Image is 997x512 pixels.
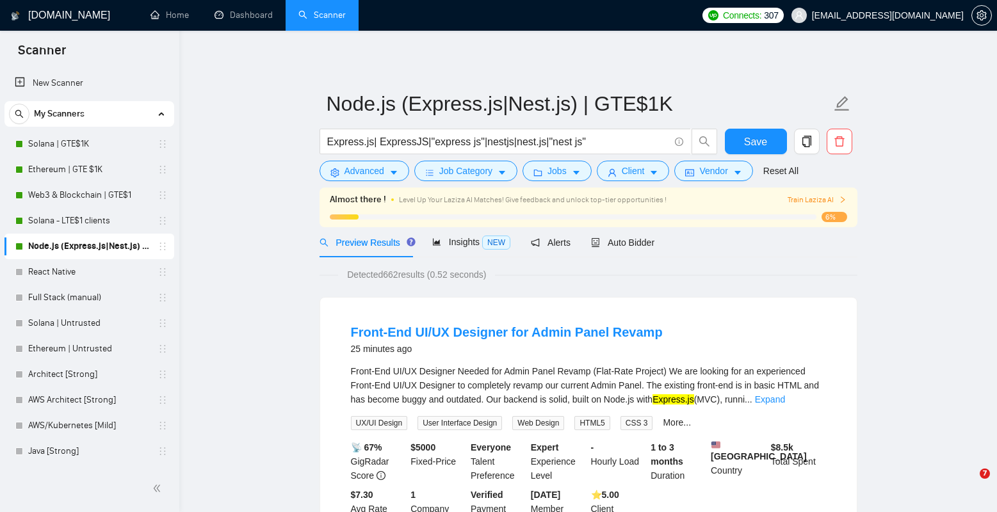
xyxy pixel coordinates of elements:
button: idcardVendorcaret-down [674,161,752,181]
span: search [10,109,29,118]
span: ... [745,394,752,404]
b: Everyone [471,442,511,452]
iframe: Intercom live chat [953,468,984,499]
span: HTML5 [574,416,610,430]
span: info-circle [377,471,385,480]
a: Java [Strong] [28,438,150,464]
span: area-chart [432,237,441,246]
span: Detected 662 results (0.52 seconds) [338,268,495,282]
button: search [9,104,29,124]
img: upwork-logo.png [708,10,718,20]
img: 🇺🇸 [711,440,720,449]
b: ⭐️ 5.00 [591,490,619,500]
span: holder [158,164,168,175]
span: Web Design [512,416,564,430]
div: 25 minutes ago [351,341,663,356]
span: My Scanners [34,101,85,127]
a: Java [Mild] [28,464,150,490]
a: Full Stack (manual) [28,285,150,310]
a: Solana - LTE$1 clients [28,208,150,234]
button: delete [827,129,852,154]
span: copy [795,136,819,147]
span: caret-down [389,168,398,177]
b: $7.30 [351,490,373,500]
input: Search Freelance Jobs... [327,134,669,150]
button: search [692,129,717,154]
div: Fixed-Price [408,440,468,483]
span: holder [158,369,168,380]
span: user [795,11,804,20]
b: 1 [410,490,416,500]
span: holder [158,318,168,328]
a: Solana | GTE$1K [28,131,150,157]
div: Talent Preference [468,440,528,483]
span: Client [622,164,645,178]
span: caret-down [572,168,581,177]
mark: Express.js [653,394,694,404]
b: [DATE] [531,490,560,500]
span: holder [158,292,168,303]
span: Job Category [439,164,492,178]
a: dashboardDashboard [215,10,273,20]
a: Architect [Strong] [28,362,150,387]
span: Scanner [8,41,76,68]
b: 📡 67% [351,442,382,452]
span: notification [531,238,540,247]
span: holder [158,216,168,226]
button: settingAdvancedcaret-down [320,161,409,181]
span: Connects: [723,8,761,22]
li: New Scanner [4,70,174,96]
a: Node.js (Express.js|Nest.js) | GTE$1K [28,234,150,259]
div: Country [708,440,768,483]
b: $ 8.5k [771,442,793,452]
span: holder [158,395,168,405]
a: Expand [755,394,785,404]
span: UX/UI Design [351,416,408,430]
span: Advanced [344,164,384,178]
span: setting [330,168,339,177]
button: folderJobscaret-down [523,161,592,181]
span: Insights [432,237,510,247]
span: Alerts [531,237,571,248]
span: holder [158,241,168,252]
a: Ethereum | GTE $1K [28,157,150,182]
span: bars [425,168,434,177]
img: logo [11,6,20,26]
span: holder [158,139,168,149]
span: idcard [685,168,694,177]
div: Tooltip anchor [405,236,417,248]
span: double-left [152,482,165,495]
span: Level Up Your Laziza AI Matches! Give feedback and unlock top-tier opportunities ! [399,195,667,204]
span: holder [158,420,168,431]
button: userClientcaret-down [597,161,670,181]
span: holder [158,190,168,200]
span: Almost there ! [330,193,386,207]
span: user [608,168,617,177]
button: Train Laziza AI [788,194,847,206]
span: Save [744,134,767,150]
button: Save [725,129,787,154]
button: barsJob Categorycaret-down [414,161,517,181]
span: Jobs [547,164,567,178]
a: More... [663,417,691,428]
span: folder [533,168,542,177]
span: Auto Bidder [591,237,654,248]
div: Hourly Load [588,440,649,483]
a: homeHome [150,10,189,20]
span: search [692,136,717,147]
b: 1 to 3 months [651,442,683,467]
a: Ethereum | Untrusted [28,336,150,362]
a: Reset All [763,164,798,178]
span: caret-down [498,168,507,177]
div: Duration [648,440,708,483]
button: copy [794,129,820,154]
span: robot [591,238,600,247]
span: 7 [980,468,990,479]
input: Scanner name... [327,88,831,120]
span: setting [972,10,991,20]
span: NEW [482,236,510,250]
span: caret-down [649,168,658,177]
span: caret-down [733,168,742,177]
b: $ 5000 [410,442,435,452]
